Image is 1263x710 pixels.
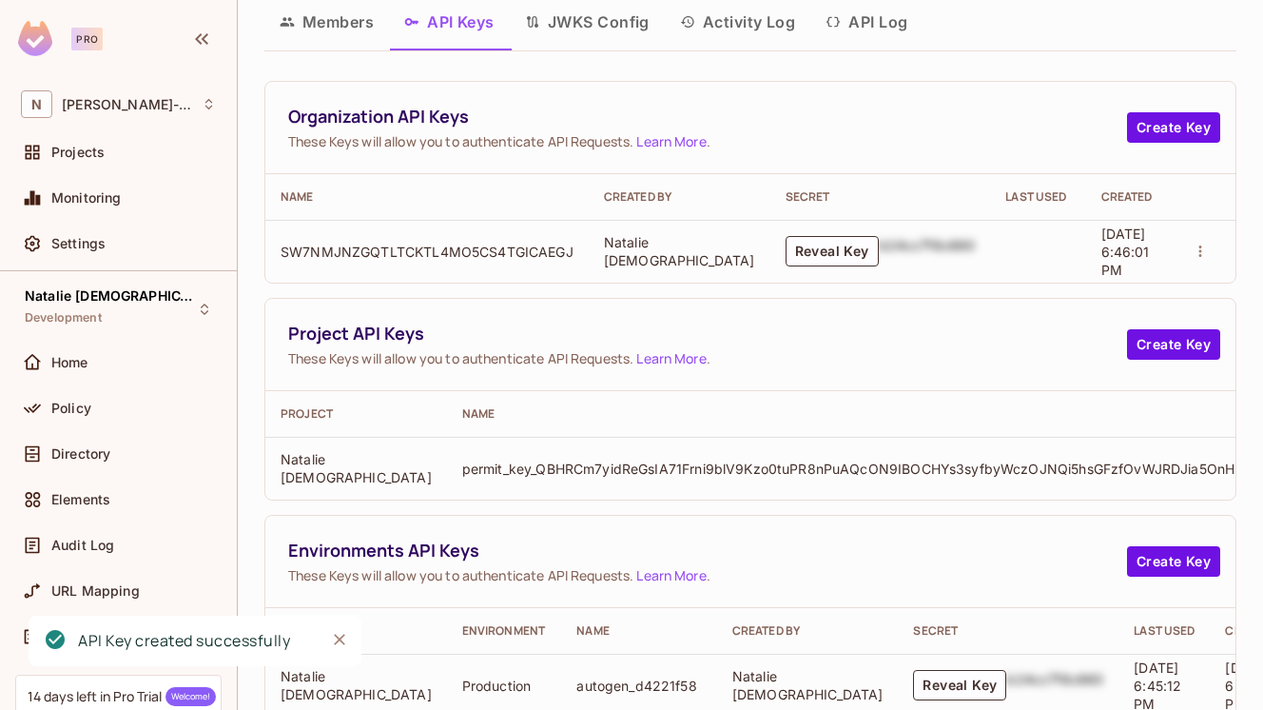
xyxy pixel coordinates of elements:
[1134,623,1195,639] div: Last Used
[913,670,1006,700] button: Reveal Key
[1101,189,1157,205] div: Created
[281,406,432,422] div: Project
[288,566,1127,584] span: These Keys will allow you to authenticate API Requests. .
[51,446,110,462] span: Directory
[265,437,447,500] td: Natalie [DEMOGRAPHIC_DATA]
[25,310,102,325] span: Development
[636,132,706,150] a: Learn More
[1127,112,1220,143] button: Create Key
[71,28,103,50] div: Pro
[1006,670,1103,700] div: b24cc7f8c660
[18,21,52,56] img: SReyMgAAAABJRU5ErkJggg==
[1187,238,1214,265] button: actions
[21,90,52,118] span: N
[447,437,1251,500] td: permit_key_QBHRCm7yidReGsIA71Frni9blV9Kzo0tuPR8nPuAQcON9IBOCHYs3syfbyWczOJNQi5hsGFzfOvWJRDJia5OnH
[51,538,114,553] span: Audit Log
[62,97,192,112] span: Workspace: Natalie-210
[51,236,106,251] span: Settings
[281,189,573,205] div: Name
[51,492,110,507] span: Elements
[732,623,884,639] div: Created By
[604,189,755,205] div: Created By
[51,401,91,416] span: Policy
[786,236,879,266] button: Reveal Key
[265,220,589,283] td: SW7NMJNZGQTLTCKTL4MO5CS4TGICAEGJ
[288,539,1127,562] span: Environments API Keys
[576,623,701,639] div: Name
[325,625,354,654] button: Close
[462,623,547,639] div: Environment
[879,236,976,266] div: b24cc7f8c660
[1101,226,1150,278] span: [DATE] 6:46:01 PM
[636,349,706,367] a: Learn More
[1127,546,1220,577] button: Create Key
[1127,329,1220,360] button: Create Key
[51,145,105,160] span: Projects
[288,349,1127,367] span: These Keys will allow you to authenticate API Requests. .
[636,566,706,584] a: Learn More
[913,623,1103,639] div: Secret
[288,105,1127,128] span: Organization API Keys
[28,687,216,706] div: 14 days left in Pro Trial
[462,406,1235,422] div: Name
[589,220,770,283] td: Natalie [DEMOGRAPHIC_DATA]
[51,583,140,599] span: URL Mapping
[288,322,1127,345] span: Project API Keys
[51,190,122,206] span: Monitoring
[51,355,88,370] span: Home
[165,687,216,706] span: Welcome!
[786,189,976,205] div: Secret
[78,629,290,653] div: API Key created successfully
[25,288,196,304] span: Natalie [DEMOGRAPHIC_DATA]
[288,132,1127,150] span: These Keys will allow you to authenticate API Requests. .
[1005,189,1070,205] div: Last Used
